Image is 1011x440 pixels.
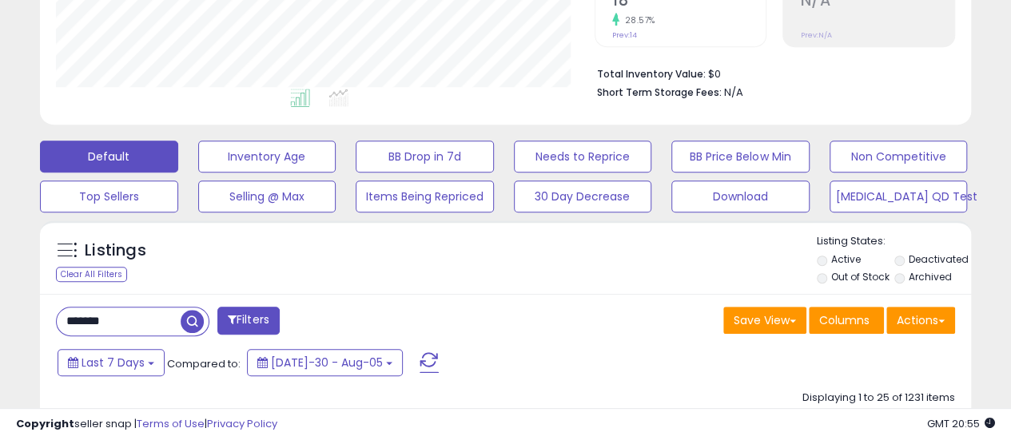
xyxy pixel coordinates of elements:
[619,14,655,26] small: 28.57%
[809,307,884,334] button: Columns
[198,141,336,172] button: Inventory Age
[671,180,810,212] button: Download
[723,307,806,334] button: Save View
[137,416,205,431] a: Terms of Use
[40,180,178,212] button: Top Sellers
[597,63,943,82] li: $0
[514,180,652,212] button: 30 Day Decrease
[247,349,403,376] button: [DATE]-30 - Aug-05
[817,234,971,249] p: Listing States:
[217,307,280,335] button: Filters
[830,180,968,212] button: [MEDICAL_DATA] QD Test
[830,270,889,283] label: Out of Stock
[830,252,860,266] label: Active
[909,270,952,283] label: Archived
[597,67,706,81] b: Total Inventory Value:
[514,141,652,172] button: Needs to Reprice
[56,267,127,282] div: Clear All Filters
[167,356,241,371] span: Compared to:
[271,355,383,371] span: [DATE]-30 - Aug-05
[671,141,810,172] button: BB Price Below Min
[198,180,336,212] button: Selling @ Max
[909,252,969,266] label: Deactivated
[597,85,722,99] b: Short Term Storage Fees:
[207,416,277,431] a: Privacy Policy
[886,307,955,334] button: Actions
[819,312,870,328] span: Columns
[830,141,968,172] button: Non Competitive
[612,30,637,40] small: Prev: 14
[724,85,743,100] span: N/A
[16,416,74,431] strong: Copyright
[800,30,831,40] small: Prev: N/A
[58,349,165,376] button: Last 7 Days
[85,240,146,262] h5: Listings
[16,417,277,432] div: seller snap | |
[356,180,494,212] button: Items Being Repriced
[927,416,995,431] span: 2025-08-13 20:55 GMT
[356,141,494,172] button: BB Drop in 7d
[82,355,145,371] span: Last 7 Days
[802,390,955,406] div: Displaying 1 to 25 of 1231 items
[40,141,178,172] button: Default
